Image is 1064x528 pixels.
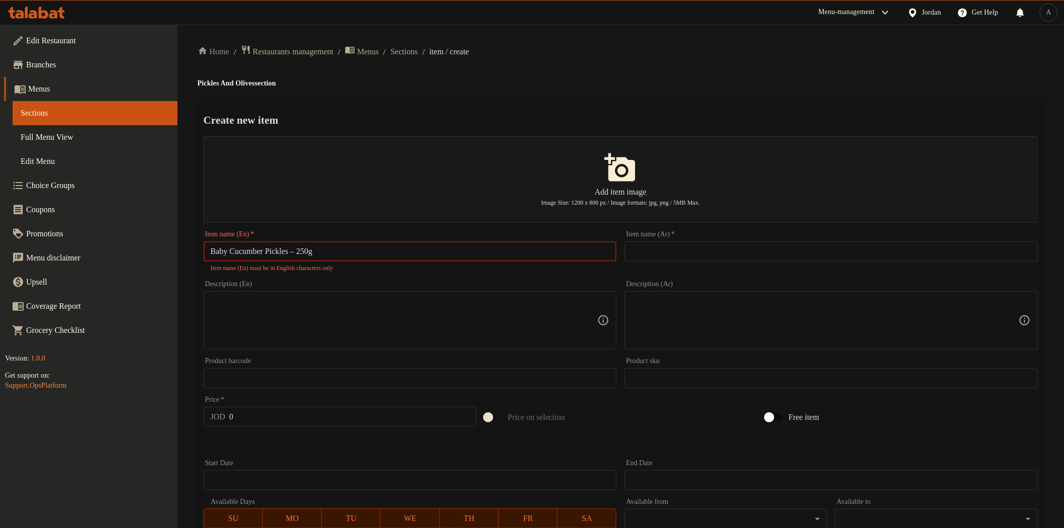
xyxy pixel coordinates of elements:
span: Version: [5,355,29,362]
h4: Pickles And Olives section [198,78,1044,89]
a: Upsell [4,270,178,294]
input: Enter name Ar [625,241,1038,261]
span: WE [385,511,435,526]
h2: Create new item [204,113,1038,128]
a: Full Menu View [13,125,178,149]
p: Add item image [219,186,1022,198]
a: Coverage Report [4,294,178,318]
span: TH [444,511,495,526]
span: FR [503,511,554,526]
a: Restaurants management [241,45,333,58]
span: Menu disclaimer [26,252,169,264]
a: Promotions [4,222,178,246]
input: Please enter product sku [625,368,1038,388]
a: Sections [391,46,418,58]
span: Choice Groups [26,180,169,192]
span: Coverage Report [26,300,169,312]
li: / [383,46,387,58]
span: Grocery Checklist [26,324,169,336]
p: Item name (En) must be in English characters only [211,263,610,273]
span: Menus [28,83,169,95]
span: SA [562,511,612,526]
div: Menu-management [819,7,875,19]
span: Image Size: 1200 x 800 px / Image formats: jpg, png / 5MB Max. [542,199,700,206]
li: / [337,46,341,58]
li: / [233,46,237,58]
span: Promotions [26,228,169,240]
a: Home [198,46,229,58]
button: Add item imageImage Size: 1200 x 800 px / Image formats: jpg, png / 5MB Max. [204,136,1038,223]
span: Sections [21,107,169,119]
a: Branches [4,53,178,77]
div: Jordan [922,7,942,18]
a: Sections [13,101,178,125]
span: Edit Restaurant [26,35,169,47]
a: Grocery Checklist [4,318,178,342]
a: Support.OpsPlatform [5,382,66,389]
nav: breadcrumb [198,45,1044,58]
p: JOD [211,411,225,423]
span: 1.0.0 [31,355,46,362]
a: Coupons [4,198,178,222]
li: / [422,46,425,58]
span: MO [267,511,318,526]
a: Edit Menu [13,149,178,173]
span: Free item [789,411,820,423]
input: Enter name En [204,241,617,261]
span: item / create [429,46,469,58]
a: Edit Restaurant [4,29,178,53]
span: Menus [357,46,379,58]
a: Menus [345,45,379,58]
span: TU [326,511,377,526]
span: Full Menu View [21,131,169,143]
span: Edit Menu [21,155,169,167]
a: Menus [4,77,178,101]
span: Price on selection [508,411,565,423]
a: Choice Groups [4,173,178,198]
span: Get support on: [5,372,50,379]
span: SU [208,511,259,526]
span: Restaurants management [253,46,333,58]
span: A [1046,7,1051,18]
input: Please enter price [229,407,476,427]
a: Menu disclaimer [4,246,178,270]
span: Coupons [26,204,169,216]
span: Branches [26,59,169,71]
input: Please enter product barcode [204,368,617,388]
span: Upsell [26,276,169,288]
